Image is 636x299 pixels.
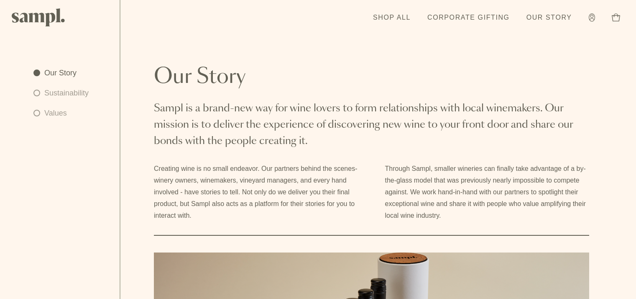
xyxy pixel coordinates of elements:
[154,67,589,87] h2: Our Story
[154,163,358,222] p: Creating wine is no small endeavor. Our partners behind the scenes- winery owners, winemakers, vi...
[33,107,89,119] a: Values
[12,8,65,26] img: Sampl logo
[33,87,89,99] a: Sustainability
[369,8,415,27] a: Shop All
[154,101,589,149] p: Sampl is a brand-new way for wine lovers to form relationships with local winemakers. Our mission...
[385,163,590,222] p: Through Sampl, smaller wineries can finally take advantage of a by-the-glass model that was previ...
[423,8,514,27] a: Corporate Gifting
[33,67,89,79] a: Our Story
[522,8,576,27] a: Our Story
